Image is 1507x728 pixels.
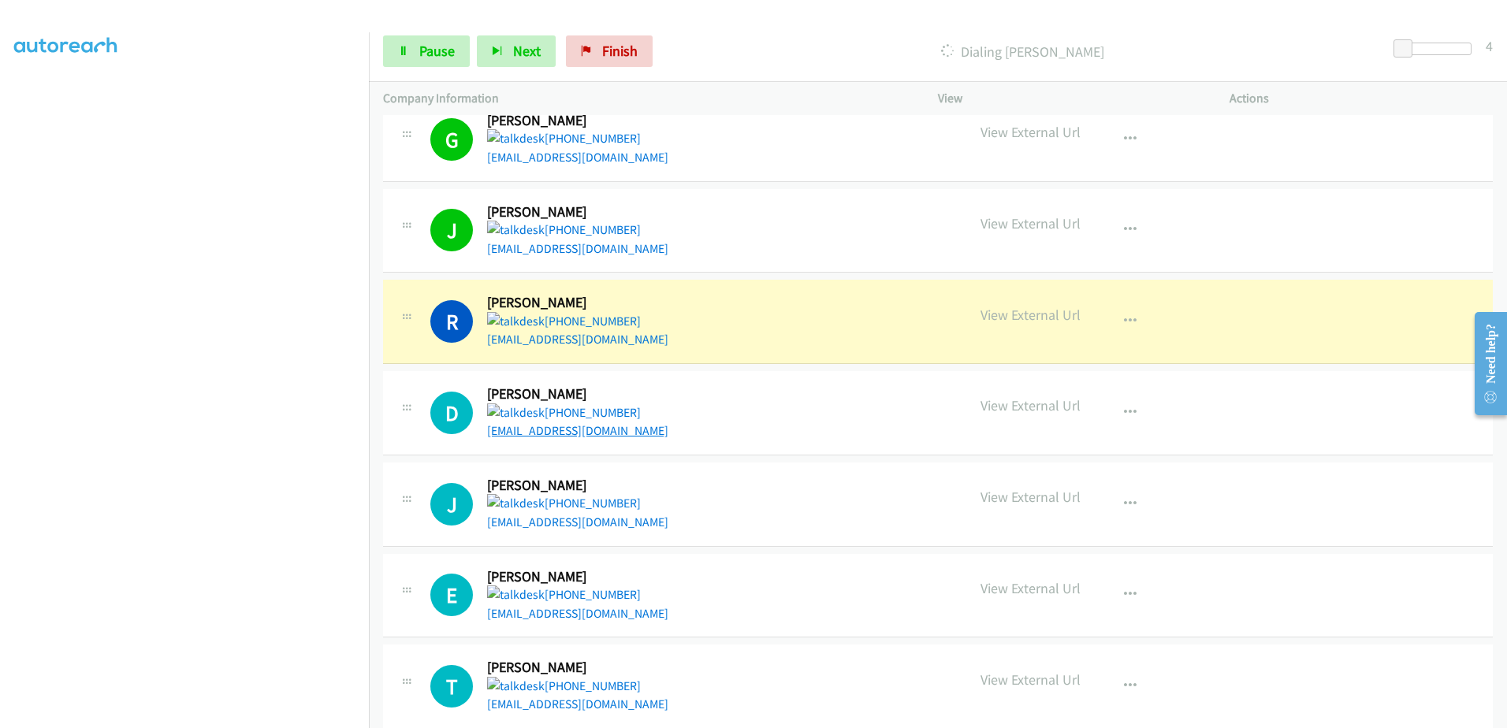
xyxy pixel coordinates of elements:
a: [PHONE_NUMBER] [487,496,641,511]
p: View [938,89,1201,108]
h1: G [430,118,473,161]
button: Next [477,35,556,67]
img: talkdesk [487,403,545,422]
p: View External Url [980,669,1081,690]
div: 4 [1486,35,1493,57]
p: Company Information [383,89,910,108]
iframe: Resource Center [1461,301,1507,426]
img: talkdesk [487,129,545,148]
p: View External Url [980,213,1081,234]
h1: T [430,665,473,708]
a: [EMAIL_ADDRESS][DOMAIN_NAME] [487,514,668,529]
p: View External Url [980,486,1081,507]
h2: [PERSON_NAME] [487,568,662,586]
a: [EMAIL_ADDRESS][DOMAIN_NAME] [487,423,668,438]
img: talkdesk [487,221,545,240]
a: Pause [383,35,470,67]
a: [EMAIL_ADDRESS][DOMAIN_NAME] [487,696,668,711]
p: Actions [1230,89,1493,108]
a: [PHONE_NUMBER] [487,405,641,420]
a: [EMAIL_ADDRESS][DOMAIN_NAME] [487,606,668,621]
h2: [PERSON_NAME] [487,385,662,403]
h1: D [430,392,473,434]
a: Finish [566,35,653,67]
a: [EMAIL_ADDRESS][DOMAIN_NAME] [487,332,668,347]
h1: J [430,209,473,251]
div: The call is yet to be attempted [430,574,473,616]
h2: [PERSON_NAME] [487,477,662,495]
img: talkdesk [487,677,545,696]
p: View External Url [980,304,1081,325]
span: Finish [602,42,638,60]
img: talkdesk [487,585,545,604]
h2: [PERSON_NAME] [487,203,662,221]
h2: [PERSON_NAME] [487,659,662,677]
p: View External Url [980,395,1081,416]
p: View External Url [980,121,1081,143]
a: [PHONE_NUMBER] [487,222,641,237]
a: [PHONE_NUMBER] [487,678,641,693]
h1: R [430,300,473,343]
a: [PHONE_NUMBER] [487,587,641,602]
p: View External Url [980,578,1081,599]
h1: E [430,574,473,616]
a: [EMAIL_ADDRESS][DOMAIN_NAME] [487,150,668,165]
span: Pause [419,42,455,60]
span: Next [513,42,541,60]
div: The call is yet to be attempted [430,665,473,708]
a: [PHONE_NUMBER] [487,314,641,329]
a: [EMAIL_ADDRESS][DOMAIN_NAME] [487,241,668,256]
h2: [PERSON_NAME] [487,294,662,312]
img: talkdesk [487,312,545,331]
div: The call is yet to be attempted [430,483,473,526]
a: [PHONE_NUMBER] [487,131,641,146]
h2: [PERSON_NAME] [487,112,662,130]
p: Dialing [PERSON_NAME] [674,41,1371,62]
img: talkdesk [487,494,545,513]
h1: J [430,483,473,526]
